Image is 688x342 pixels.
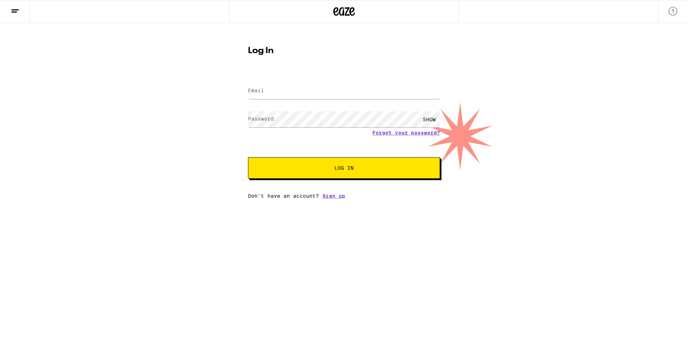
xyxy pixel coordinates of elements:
[248,47,440,55] h1: Log In
[372,130,440,136] a: Forgot your password?
[248,88,264,93] label: Email
[334,165,354,170] span: Log In
[322,193,345,199] a: Sign up
[419,111,440,127] div: SHOW
[248,193,440,199] div: Don't have an account?
[248,116,274,122] label: Password
[248,83,440,99] input: Email
[248,157,440,179] button: Log In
